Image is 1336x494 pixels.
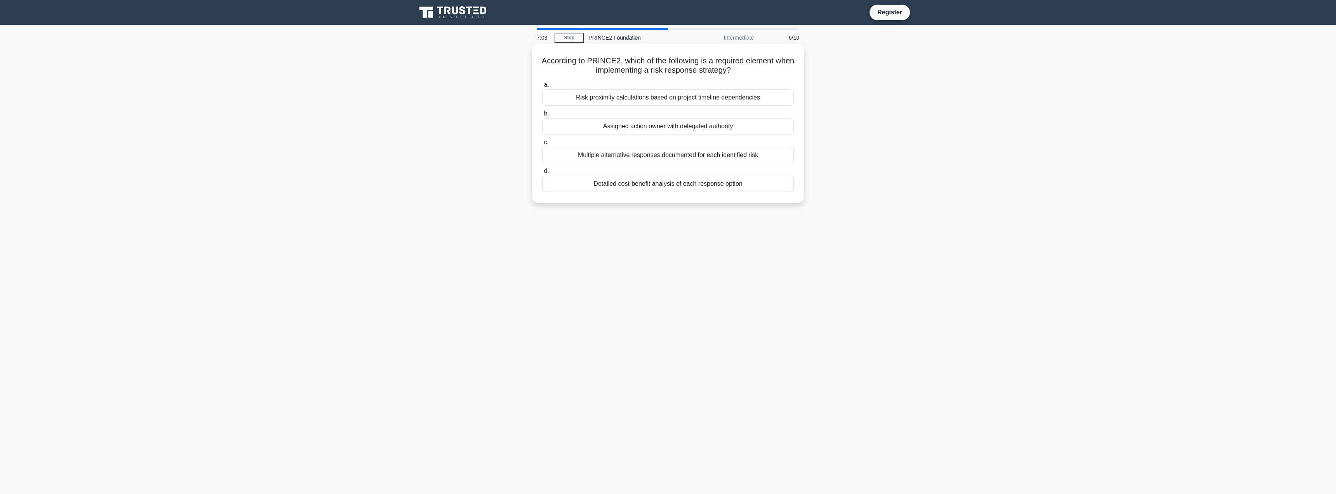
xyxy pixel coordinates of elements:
span: a. [544,81,549,88]
a: Register [873,7,907,17]
h5: According to PRINCE2, which of the following is a required element when implementing a risk respo... [541,56,795,75]
span: d. [544,168,549,174]
div: 7:03 [532,30,555,45]
div: PRINCE2 Foundation [584,30,691,45]
div: 6/10 [758,30,804,45]
a: Stop [555,33,584,43]
div: Assigned action owner with delegated authority [542,118,794,134]
span: b. [544,110,549,117]
div: Intermediate [691,30,758,45]
div: Detailed cost-benefit analysis of each response option [542,176,794,192]
span: c. [544,139,548,145]
div: Risk proximity calculations based on project timeline dependencies [542,89,794,106]
div: Multiple alternative responses documented for each identified risk [542,147,794,163]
